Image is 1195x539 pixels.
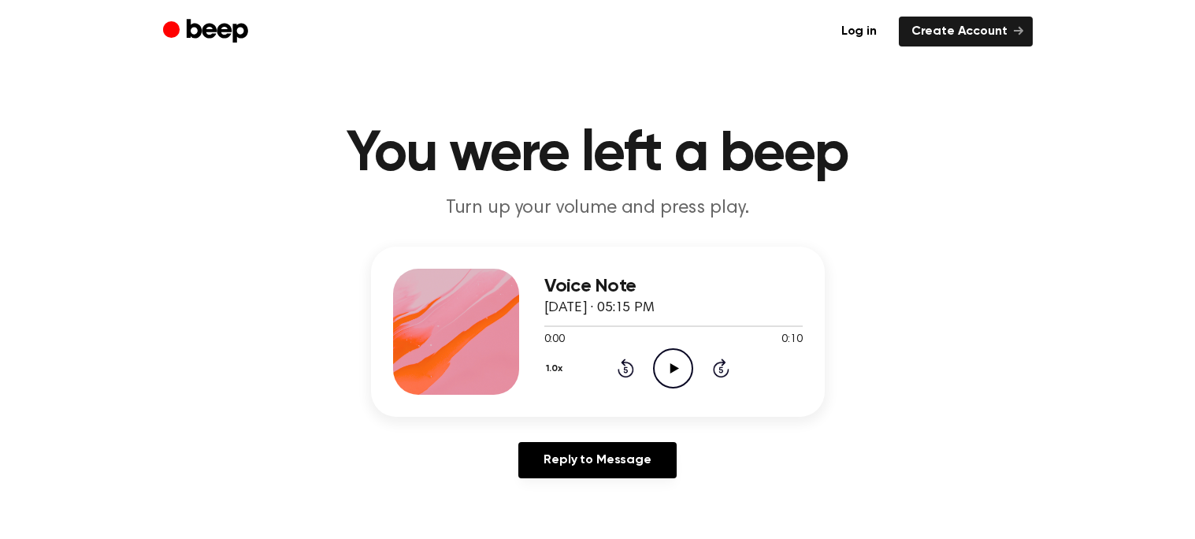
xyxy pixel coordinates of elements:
a: Log in [829,17,889,46]
a: Create Account [899,17,1033,46]
a: Reply to Message [518,442,676,478]
span: [DATE] · 05:15 PM [544,301,655,315]
a: Beep [163,17,252,47]
span: 0:00 [544,332,565,348]
button: 1.0x [544,355,569,382]
h1: You were left a beep [195,126,1001,183]
span: 0:10 [781,332,802,348]
h3: Voice Note [544,276,803,297]
p: Turn up your volume and press play. [295,195,900,221]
